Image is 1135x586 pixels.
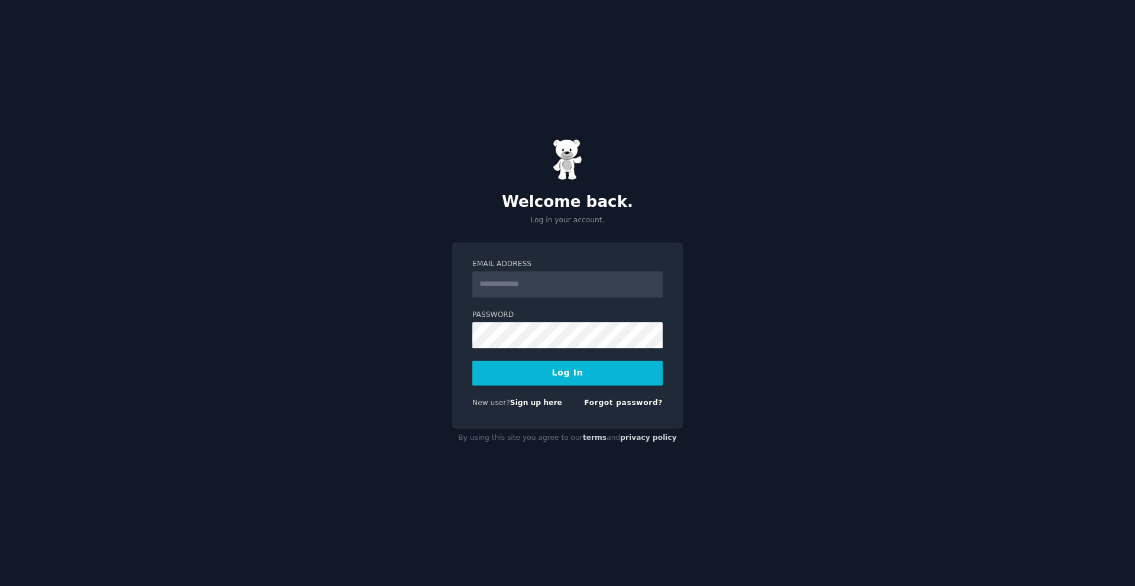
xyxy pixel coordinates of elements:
div: By using this site you agree to our and [452,429,683,448]
label: Password [472,310,663,320]
button: Log In [472,361,663,386]
label: Email Address [472,259,663,270]
a: privacy policy [620,433,677,442]
span: New user? [472,399,510,407]
a: terms [583,433,607,442]
a: Sign up here [510,399,562,407]
img: Gummy Bear [553,139,582,180]
h2: Welcome back. [452,193,683,212]
p: Log in your account. [452,215,683,226]
a: Forgot password? [584,399,663,407]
